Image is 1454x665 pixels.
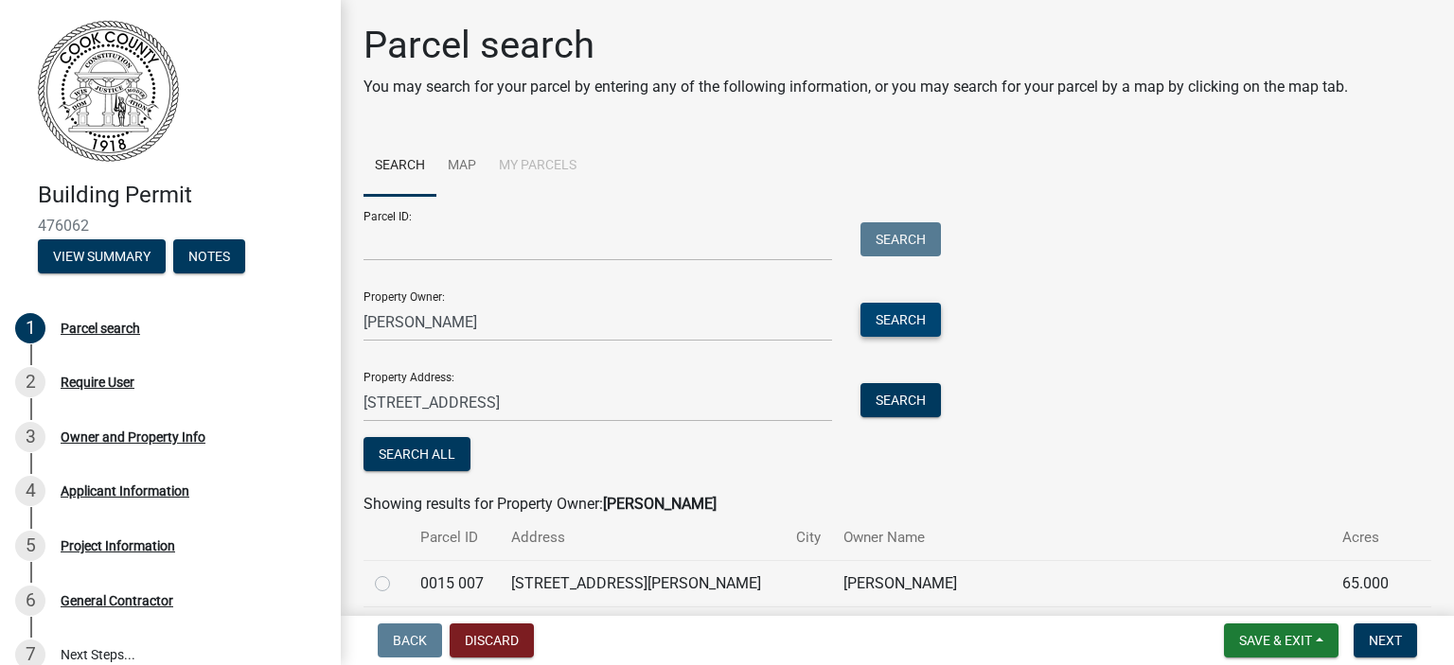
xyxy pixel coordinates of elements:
td: 2.000 [1331,606,1409,653]
button: Search [860,222,941,256]
button: Notes [173,239,245,273]
p: You may search for your parcel by entering any of the following information, or you may search fo... [363,76,1348,98]
h4: Building Permit [38,182,326,209]
div: 6 [15,586,45,616]
th: Owner Name [832,516,1331,560]
th: Parcel ID [409,516,500,560]
button: Back [378,623,442,657]
th: Acres [1331,516,1409,560]
div: 4 [15,476,45,506]
div: Applicant Information [61,484,189,498]
td: [GEOGRAPHIC_DATA] [500,606,785,653]
button: Next [1354,623,1417,657]
div: 1 [15,313,45,343]
td: 65.000 [1331,560,1409,606]
img: Cook County, Georgia [38,20,179,162]
div: 5 [15,531,45,561]
td: 0015 007 [409,560,500,606]
span: 476062 [38,217,303,235]
div: Parcel search [61,322,140,335]
th: City [785,516,832,560]
div: 3 [15,422,45,452]
wm-modal-confirm: Summary [38,250,166,265]
h1: Parcel search [363,23,1348,68]
button: Discard [450,623,534,657]
button: Search [860,383,941,417]
strong: [PERSON_NAME] [603,495,717,513]
a: Map [436,136,488,197]
a: Search [363,136,436,197]
th: Address [500,516,785,560]
td: [PERSON_NAME] [832,606,1331,653]
span: Next [1369,633,1402,648]
wm-modal-confirm: Notes [173,250,245,265]
div: General Contractor [61,594,173,607]
div: Owner and Property Info [61,430,205,444]
div: Require User [61,376,134,389]
td: 0025 010 [409,606,500,653]
div: Showing results for Property Owner: [363,493,1431,516]
div: Project Information [61,539,175,552]
span: Back [393,633,427,648]
button: Save & Exit [1224,623,1339,657]
div: 2 [15,367,45,397]
td: [STREET_ADDRESS][PERSON_NAME] [500,560,785,606]
td: [PERSON_NAME] [832,560,1331,606]
button: Search All [363,437,470,471]
span: Save & Exit [1239,633,1312,648]
button: Search [860,303,941,337]
button: View Summary [38,239,166,273]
